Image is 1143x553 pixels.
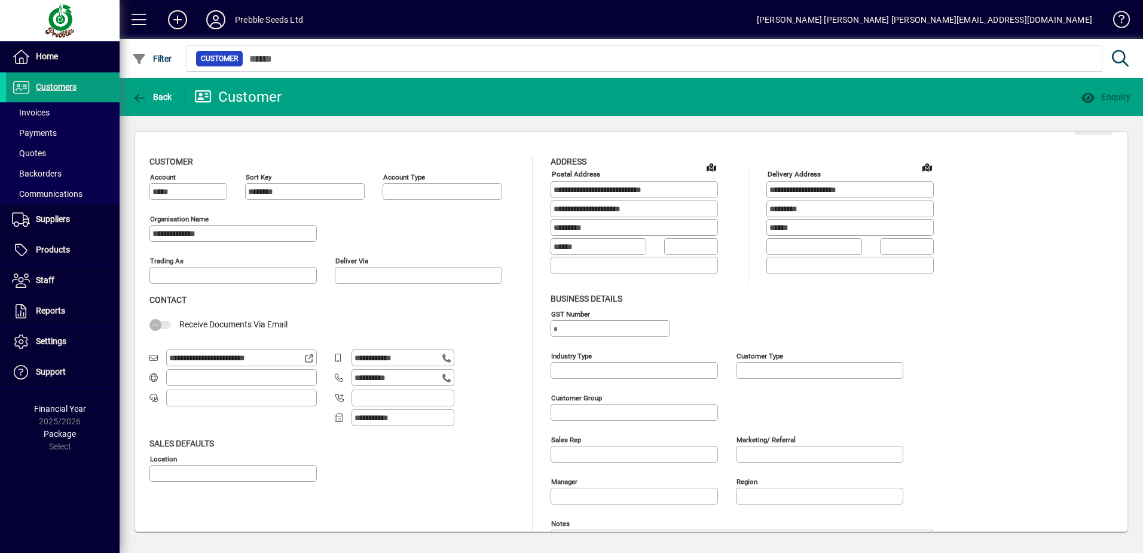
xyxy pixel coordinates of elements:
[551,157,586,166] span: Address
[12,128,57,138] span: Payments
[44,429,76,439] span: Package
[702,157,721,177] a: View on map
[129,86,175,108] button: Back
[201,53,238,65] span: Customer
[129,48,175,69] button: Filter
[1104,2,1128,41] a: Knowledge Base
[6,357,120,387] a: Support
[1074,114,1113,135] button: Edit
[6,163,120,184] a: Backorders
[736,477,757,485] mat-label: Region
[6,184,120,204] a: Communications
[36,336,66,346] span: Settings
[736,435,796,443] mat-label: Marketing/ Referral
[36,214,70,224] span: Suppliers
[36,245,70,254] span: Products
[6,102,120,123] a: Invoices
[158,9,197,31] button: Add
[12,169,62,178] span: Backorders
[12,148,46,158] span: Quotes
[551,435,581,443] mat-label: Sales rep
[551,294,622,303] span: Business details
[6,235,120,265] a: Products
[150,173,176,181] mat-label: Account
[36,82,77,92] span: Customers
[383,173,425,181] mat-label: Account Type
[736,351,783,360] mat-label: Customer type
[150,215,209,223] mat-label: Organisation name
[150,257,184,265] mat-label: Trading as
[246,173,271,181] mat-label: Sort key
[149,157,193,166] span: Customer
[132,54,172,63] span: Filter
[551,351,592,360] mat-label: Industry type
[36,306,65,315] span: Reports
[34,404,86,414] span: Financial Year
[6,266,120,296] a: Staff
[36,275,54,285] span: Staff
[197,9,235,31] button: Profile
[757,10,1092,29] div: [PERSON_NAME] [PERSON_NAME] [PERSON_NAME][EMAIL_ADDRESS][DOMAIN_NAME]
[918,157,937,177] a: View on map
[149,295,187,305] span: Contact
[551,309,590,318] mat-label: GST Number
[6,143,120,163] a: Quotes
[12,189,82,199] span: Communications
[6,123,120,143] a: Payments
[132,92,172,102] span: Back
[36,367,66,376] span: Support
[12,108,50,117] span: Invoices
[6,205,120,235] a: Suppliers
[551,519,570,527] mat-label: Notes
[335,257,368,265] mat-label: Deliver via
[551,477,577,485] mat-label: Manager
[6,327,120,357] a: Settings
[120,86,185,108] app-page-header-button: Back
[179,320,288,329] span: Receive Documents Via Email
[194,87,282,107] div: Customer
[235,10,303,29] div: Prebble Seeds Ltd
[6,42,120,72] a: Home
[551,393,602,402] mat-label: Customer group
[150,454,177,463] mat-label: Location
[149,439,214,448] span: Sales defaults
[36,51,58,61] span: Home
[6,296,120,326] a: Reports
